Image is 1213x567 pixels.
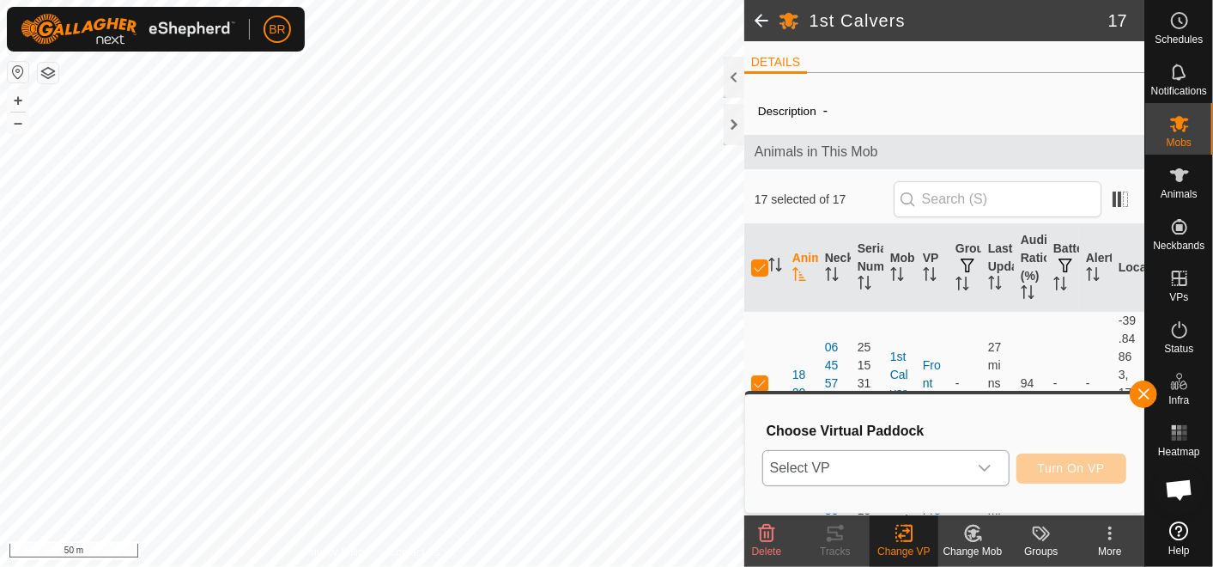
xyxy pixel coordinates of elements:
div: Tracks [801,544,870,559]
div: dropdown trigger [967,451,1002,485]
span: Schedules [1155,34,1203,45]
span: 17 [1108,8,1127,34]
td: - [1046,311,1079,456]
span: 1820 [792,366,811,402]
span: Turn On VP [1038,461,1105,475]
span: Mobs [1167,137,1192,148]
div: Change VP [870,544,938,559]
span: Select VP [763,451,967,485]
span: Notifications [1151,86,1207,96]
p-sorticon: Activate to sort [792,270,806,283]
span: Animals in This Mob [755,142,1134,162]
div: Open chat [1154,464,1205,515]
td: -39.84863, 175.74023 [1112,311,1144,456]
div: Change Mob [938,544,1007,559]
p-sorticon: Activate to sort [858,278,871,292]
button: Reset Map [8,62,28,82]
p-sorticon: Activate to sort [768,260,782,274]
td: - [949,311,981,456]
div: 2515319022 [858,338,876,429]
span: Heatmap [1158,447,1200,457]
th: Last Updated [981,224,1014,312]
span: 18 Sept 2025, 5:42 pm [988,340,1002,426]
th: Battery [1046,224,1079,312]
th: Audio Ratio (%) [1014,224,1046,312]
p-sorticon: Activate to sort [988,278,1002,292]
div: More [1076,544,1144,559]
p-sorticon: Activate to sort [825,270,839,283]
span: Animals [1161,189,1198,199]
th: VP [916,224,949,312]
span: - [816,96,834,125]
span: Infra [1168,395,1189,405]
button: Turn On VP [1016,454,1126,484]
th: Neckband [818,224,851,312]
p-sorticon: Activate to sort [1086,270,1100,283]
span: Neckbands [1153,241,1204,251]
button: – [8,113,28,133]
th: Mob [883,224,916,312]
div: 1st Calvers [890,348,909,420]
input: Search (S) [894,181,1101,217]
span: 17 selected of 17 [755,191,894,209]
p-sorticon: Activate to sort [923,270,937,283]
img: Gallagher Logo [21,14,235,45]
li: DETAILS [744,53,807,74]
h2: 1st Calvers [810,10,1108,31]
span: Delete [752,546,782,558]
p-sorticon: Activate to sort [1053,279,1067,293]
span: BR [269,21,285,39]
div: Groups [1007,544,1076,559]
button: Map Layers [38,63,58,83]
th: Groups [949,224,981,312]
th: Serial Number [851,224,883,312]
th: Animal [785,224,818,312]
h3: Choose Virtual Paddock [767,423,1126,439]
p-sorticon: Activate to sort [955,279,969,293]
label: Description [758,105,816,118]
p-sorticon: Activate to sort [1021,288,1034,302]
span: 94 [1021,376,1034,390]
td: - [1079,311,1112,456]
a: Privacy Policy [304,545,368,560]
div: 0645577155 [825,338,844,429]
a: Contact Us [389,545,440,560]
p-sorticon: Activate to sort [890,270,904,283]
span: Help [1168,546,1190,556]
span: Status [1164,344,1193,354]
th: Location [1112,224,1144,312]
a: Help [1145,515,1213,563]
button: + [8,90,28,111]
a: Front 3 [923,358,941,408]
span: VPs [1169,292,1188,302]
th: Alerts [1079,224,1112,312]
